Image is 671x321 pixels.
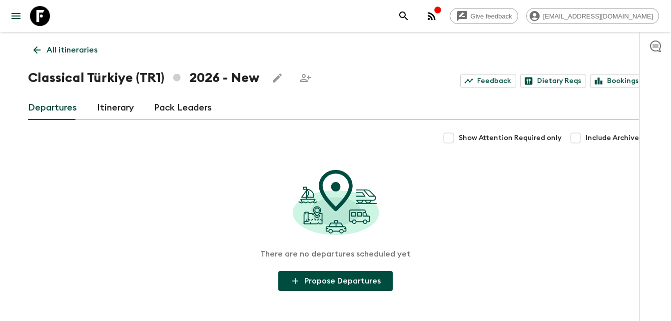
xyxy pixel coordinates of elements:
[526,8,659,24] div: [EMAIL_ADDRESS][DOMAIN_NAME]
[450,8,518,24] a: Give feedback
[459,133,562,143] span: Show Attention Required only
[538,12,659,20] span: [EMAIL_ADDRESS][DOMAIN_NAME]
[295,68,315,88] span: Share this itinerary
[394,6,414,26] button: search adventures
[28,96,77,120] a: Departures
[465,12,518,20] span: Give feedback
[28,68,259,88] h1: Classical Türkiye (TR1) 2026 - New
[154,96,212,120] a: Pack Leaders
[260,249,411,259] p: There are no departures scheduled yet
[6,6,26,26] button: menu
[46,44,97,56] p: All itineraries
[460,74,516,88] a: Feedback
[97,96,134,120] a: Itinerary
[520,74,586,88] a: Dietary Reqs
[278,271,393,291] button: Propose Departures
[267,68,287,88] button: Edit this itinerary
[586,133,644,143] span: Include Archived
[590,74,644,88] a: Bookings
[28,40,103,60] a: All itineraries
